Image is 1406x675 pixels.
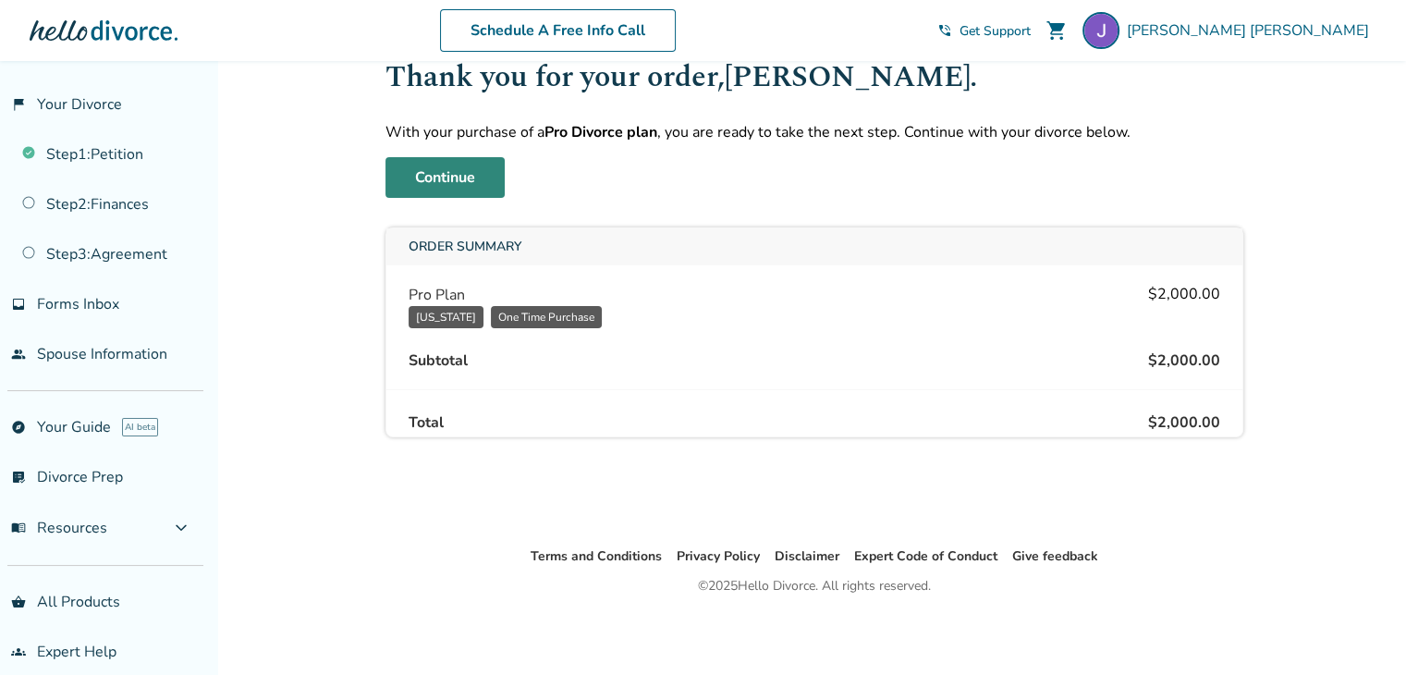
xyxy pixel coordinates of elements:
span: list_alt_check [11,470,26,485]
span: shopping_cart [1045,19,1068,42]
span: explore [11,420,26,435]
span: shopping_basket [11,595,26,609]
div: Order Summary [386,228,1242,265]
div: © 2025 Hello Divorce. All rights reserved. [698,575,931,597]
div: [US_STATE] [409,306,483,328]
a: Terms and Conditions [531,547,662,565]
div: $2,000.00 [1148,350,1220,371]
div: $2,000.00 [1148,412,1220,433]
span: expand_more [170,517,192,539]
strong: Pro Divorce plan [544,122,657,142]
span: groups [11,644,26,659]
img: Jeremy Collins [1082,12,1119,49]
div: Subtotal [409,350,468,371]
a: phone_in_talkGet Support [937,22,1031,40]
a: Expert Code of Conduct [854,547,997,565]
span: flag_2 [11,97,26,112]
li: Disclaimer [775,546,839,568]
h1: Thank you for your order, [PERSON_NAME] . [385,55,1243,100]
span: Forms Inbox [37,294,119,314]
p: With your purchase of a , you are ready to take the next step. Continue with your divorce below. [385,122,1243,142]
span: AI beta [122,418,158,436]
span: inbox [11,297,26,312]
span: phone_in_talk [937,23,952,38]
span: Pro Plan [409,284,602,306]
a: Privacy Policy [677,547,760,565]
div: $2,000.00 [1148,284,1220,328]
span: [PERSON_NAME] [PERSON_NAME] [1127,20,1376,41]
a: Schedule A Free Info Call [440,9,676,52]
div: Total [409,412,444,433]
iframe: Chat Widget [1314,586,1406,675]
span: people [11,347,26,362]
a: Continue [385,157,505,198]
li: Give feedback [1012,546,1098,568]
span: Resources [11,518,107,538]
div: One Time Purchase [491,306,602,328]
span: Get Support [960,22,1031,40]
span: menu_book [11,521,26,535]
